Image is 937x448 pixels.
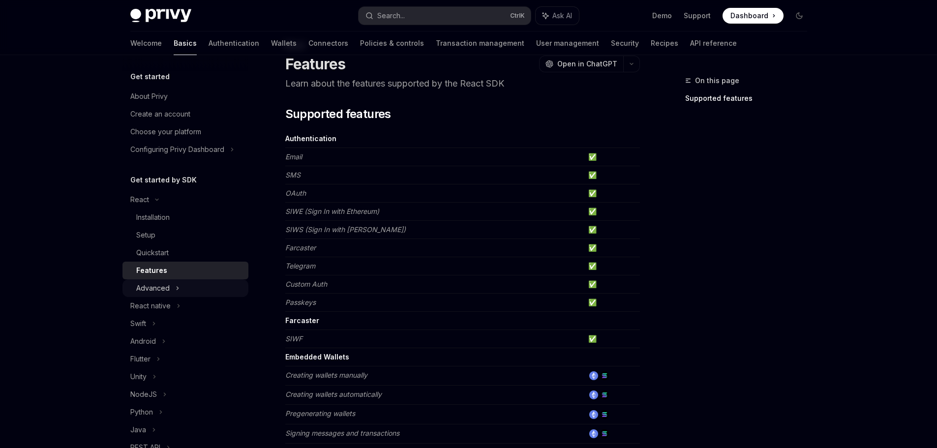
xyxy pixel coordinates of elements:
[684,11,711,21] a: Support
[690,31,737,55] a: API reference
[136,247,169,259] div: Quickstart
[136,265,167,276] div: Features
[130,335,156,347] div: Android
[130,353,151,365] div: Flutter
[136,282,170,294] div: Advanced
[130,108,190,120] div: Create an account
[122,209,248,226] a: Installation
[130,300,171,312] div: React native
[600,429,609,438] img: solana.png
[122,262,248,279] a: Features
[122,226,248,244] a: Setup
[130,194,149,206] div: React
[285,409,355,418] em: Pregenerating wallets
[122,105,248,123] a: Create an account
[122,88,248,105] a: About Privy
[723,8,784,24] a: Dashboard
[130,406,153,418] div: Python
[589,410,598,419] img: ethereum.png
[536,31,599,55] a: User management
[271,31,297,55] a: Wallets
[130,31,162,55] a: Welcome
[209,31,259,55] a: Authentication
[130,9,191,23] img: dark logo
[130,174,197,186] h5: Get started by SDK
[136,229,155,241] div: Setup
[130,424,146,436] div: Java
[285,429,399,437] em: Signing messages and transactions
[730,11,768,21] span: Dashboard
[122,123,248,141] a: Choose your platform
[130,371,147,383] div: Unity
[651,31,678,55] a: Recipes
[122,244,248,262] a: Quickstart
[130,318,146,329] div: Swift
[130,71,170,83] h5: Get started
[436,31,524,55] a: Transaction management
[130,144,224,155] div: Configuring Privy Dashboard
[130,388,157,400] div: NodeJS
[536,7,579,25] button: Ask AI
[308,31,348,55] a: Connectors
[130,90,168,102] div: About Privy
[611,31,639,55] a: Security
[174,31,197,55] a: Basics
[360,31,424,55] a: Policies & controls
[600,410,609,419] img: solana.png
[136,211,170,223] div: Installation
[652,11,672,21] a: Demo
[359,7,531,25] button: Search...CtrlK
[552,11,572,21] span: Ask AI
[589,429,598,438] img: ethereum.png
[130,126,201,138] div: Choose your platform
[377,10,405,22] div: Search...
[791,8,807,24] button: Toggle dark mode
[510,12,525,20] span: Ctrl K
